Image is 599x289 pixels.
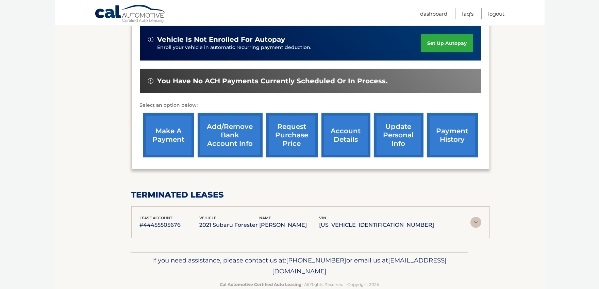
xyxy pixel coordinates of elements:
[260,220,319,230] p: [PERSON_NAME]
[200,216,217,220] span: vehicle
[260,216,271,220] span: name
[95,4,166,24] a: Cal Automotive
[131,190,490,200] h2: terminated leases
[421,34,473,52] a: set up autopay
[148,78,153,84] img: alert-white.svg
[286,256,347,264] span: [PHONE_NUMBER]
[319,216,327,220] span: vin
[319,220,434,230] p: [US_VEHICLE_IDENTIFICATION_NUMBER]
[143,113,194,157] a: make a payment
[266,113,318,157] a: request purchase price
[272,256,447,275] span: [EMAIL_ADDRESS][DOMAIN_NAME]
[420,8,448,19] a: Dashboard
[140,220,200,230] p: #44455505676
[136,255,464,277] p: If you need assistance, please contact us at: or email us at
[488,8,505,19] a: Logout
[157,44,421,51] p: Enroll your vehicle in automatic recurring payment deduction.
[470,217,481,228] img: accordion-rest.svg
[321,113,370,157] a: account details
[198,113,263,157] a: Add/Remove bank account info
[462,8,474,19] a: FAQ's
[157,35,285,44] span: vehicle is not enrolled for autopay
[140,216,173,220] span: lease account
[157,77,388,85] span: You have no ACH payments currently scheduled or in process.
[140,101,481,109] p: Select an option below:
[374,113,423,157] a: update personal info
[148,37,153,42] img: alert-white.svg
[200,220,260,230] p: 2021 Subaru Forester
[220,282,302,287] strong: Cal Automotive Certified Auto Leasing
[427,113,478,157] a: payment history
[136,281,464,288] p: - All Rights Reserved - Copyright 2025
